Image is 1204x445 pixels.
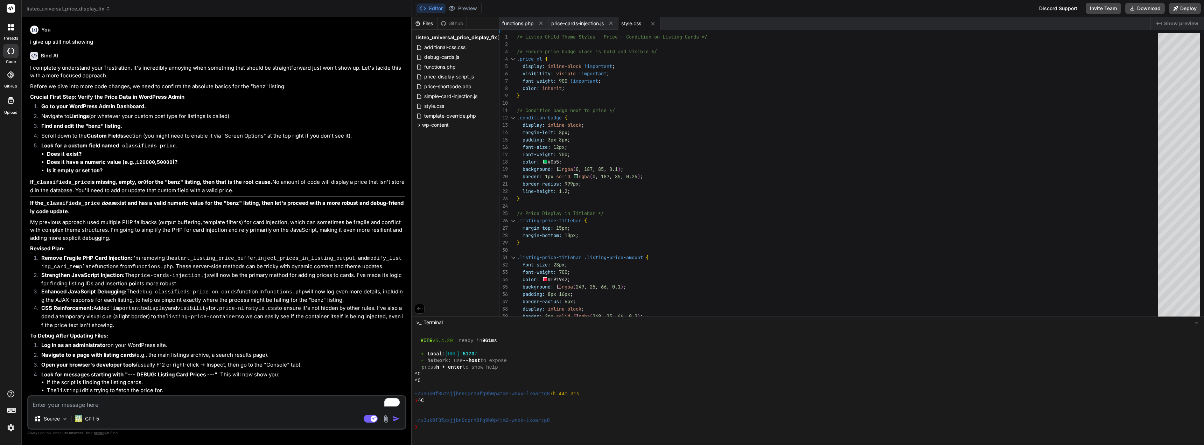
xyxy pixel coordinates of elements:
li: If the script is finding the listing cards. [47,378,405,387]
li: . This will now show you: [36,371,405,430]
span: ; [581,122,584,128]
span: press [421,364,436,371]
span: listeo_universal_price_display_fix [27,5,111,12]
span: ( [573,166,576,172]
div: 17 [499,151,508,158]
span: 66 [601,284,607,290]
span: template-override.php [423,112,477,120]
span: ; [562,85,565,91]
div: 13 [499,121,508,129]
span: , [623,313,626,319]
span: 249 [576,284,584,290]
label: GitHub [4,83,17,89]
span: 12px [553,144,565,150]
div: 33 [499,269,508,276]
span: ) [618,166,621,172]
div: 19 [499,166,508,173]
span: !important [579,70,607,77]
span: ; [567,269,570,275]
li: The it's trying to fetch the price for. [47,387,405,395]
span: style.css [423,102,445,110]
span: margin-top: [523,225,553,231]
label: threads [3,35,18,41]
span: 961 [482,338,491,344]
span: ; [598,78,601,84]
code: functions.php [264,289,305,295]
strong: Revised Plan: [30,245,65,252]
span: 2px [545,313,553,319]
span: ; [567,276,570,283]
code: inject_prices_in_listing_output [258,256,355,262]
span: .listing-price-titlebar [517,254,581,260]
code: functions.php [132,264,173,270]
code: 50000 [157,160,173,166]
span: padding: [523,137,545,143]
div: 4 [499,55,508,63]
span: 8px [559,137,567,143]
p: I completely understand your frustration. It's incredibly annoying when something that should be ... [30,64,405,80]
code: 0 [97,168,100,174]
span: , [621,173,623,180]
span: listeo_universal_price_display_fix [416,34,497,41]
span: , [595,284,598,290]
div: 10 [499,99,508,107]
div: Discord Support [1035,3,1081,14]
code: !important [110,306,141,312]
span: n Listing Cards */ [657,34,707,40]
span: ) [621,284,623,290]
button: − [1193,317,1200,328]
strong: Go to your WordPress Admin Dashboard. [41,103,146,110]
img: attachment [382,415,390,423]
div: Click to collapse the range. [509,114,518,121]
span: simple-card-injection.js [423,92,478,100]
span: ms [491,338,497,344]
em: does [101,200,114,206]
span: inline-block [548,122,581,128]
code: style.css [249,306,277,312]
span: /* Ensure price badge class is bold and visible */ [517,48,657,55]
div: 35 [499,283,508,291]
span: .listing-price-titlebar [517,217,581,224]
div: 30 [499,246,508,254]
span: ➜ [421,364,422,371]
span: 25 [590,284,595,290]
span: , [604,166,607,172]
img: GPT 5 [75,415,82,422]
span: ~/u3uk0f35zsjjbn9cprh6fq9h0p4tm2-wnxx-lkoartg8 [415,391,550,397]
span: ; [621,166,623,172]
span: } [517,92,520,99]
div: 15 [499,136,508,144]
span: visibility: [523,70,553,77]
span: 85 [598,166,604,172]
span: 16px [559,291,570,297]
div: 32 [499,261,508,269]
strong: Strengthen JavaScript Injection: [41,272,125,278]
div: 16 [499,144,508,151]
span: !important [570,78,598,84]
img: Pick Models [62,416,68,422]
li: Added to and for in to ensure it's not hidden by other rules. I've also added a temporary visual ... [36,304,405,329]
code: 0 [143,180,146,186]
span: ; [579,181,581,187]
span: 8px [559,129,567,135]
span: ➜ [421,357,422,364]
span: padding: [523,291,545,297]
code: price-cards-injection.js [134,273,210,279]
div: 36 [499,291,508,298]
span: /* Listeo Child Theme Styles - Price + Condition o [517,34,657,40]
div: 39 [499,313,508,320]
li: The will now be the primary method for adding prices to cards. I've made its logic for finding li... [36,271,405,288]
span: ; [607,70,609,77]
div: Github [438,20,467,27]
span: margin-bottom: [523,232,562,238]
div: 25 [499,210,508,217]
span: 1px [545,173,553,180]
span: 900 [559,78,567,84]
span: ; [612,63,615,69]
span: ^C [415,377,421,384]
span: , [593,166,595,172]
span: { [584,217,587,224]
span: , [612,313,615,319]
span: 7h 44m 31s [550,391,579,397]
div: 27 [499,224,508,232]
